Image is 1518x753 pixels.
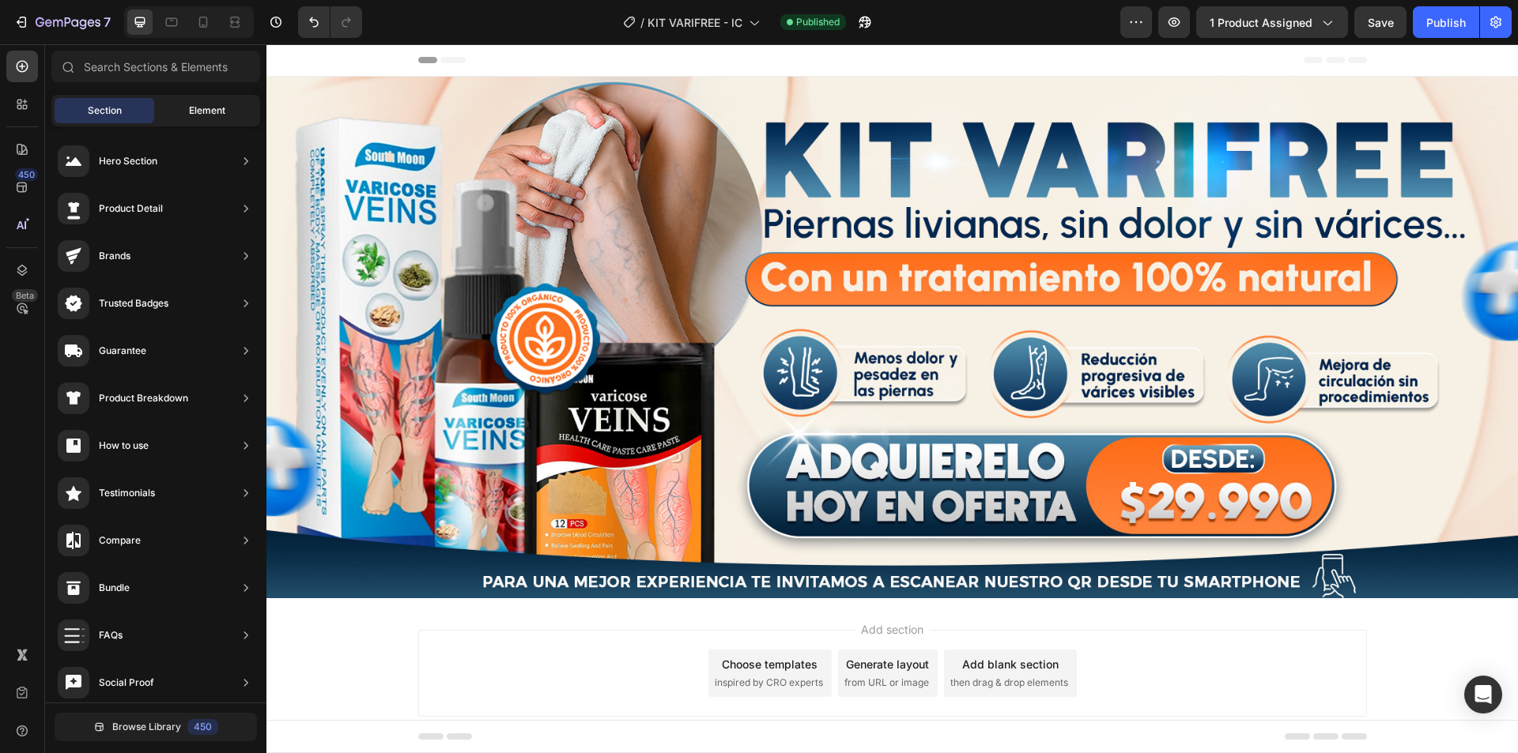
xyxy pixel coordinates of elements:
[99,438,149,454] div: How to use
[684,631,802,646] span: then drag & drop elements
[99,390,188,406] div: Product Breakdown
[99,627,123,643] div: FAQs
[15,168,38,181] div: 450
[104,13,111,32] p: 7
[99,485,155,501] div: Testimonials
[99,248,130,264] div: Brands
[266,44,1518,753] iframe: Design area
[1464,676,1502,713] div: Open Intercom Messenger
[1368,16,1394,29] span: Save
[112,720,181,734] span: Browse Library
[187,719,218,735] div: 450
[99,296,168,311] div: Trusted Badges
[1354,6,1407,38] button: Save
[1196,6,1348,38] button: 1 product assigned
[88,104,122,118] span: Section
[578,631,663,646] span: from URL or image
[640,14,644,31] span: /
[455,612,551,628] div: Choose templates
[1413,6,1479,38] button: Publish
[99,675,154,691] div: Social Proof
[99,153,157,169] div: Hero Section
[648,14,742,31] span: KIT VARIFREE - IC
[298,6,362,38] div: Undo/Redo
[796,15,840,29] span: Published
[55,713,257,741] button: Browse Library450
[12,289,38,302] div: Beta
[448,631,557,646] span: inspired by CRO experts
[696,612,792,628] div: Add blank section
[189,104,225,118] span: Element
[51,51,260,82] input: Search Sections & Elements
[99,343,146,359] div: Guarantee
[580,612,663,628] div: Generate layout
[99,201,163,216] div: Product Detail
[1210,14,1312,31] span: 1 product assigned
[1426,14,1466,31] div: Publish
[588,577,663,593] span: Add section
[99,580,130,596] div: Bundle
[6,6,118,38] button: 7
[99,533,141,548] div: Compare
